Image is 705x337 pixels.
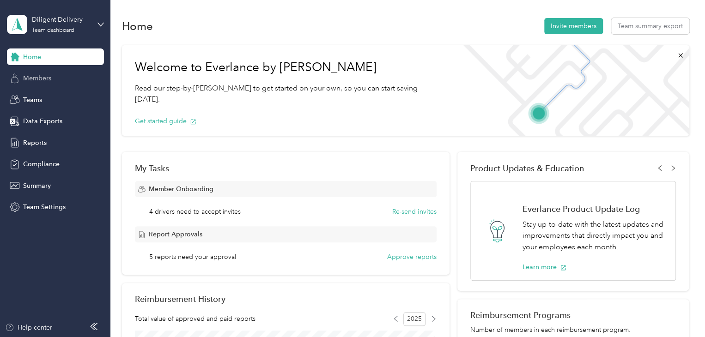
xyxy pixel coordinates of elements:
span: 4 drivers need to accept invites [149,207,241,217]
div: My Tasks [135,163,437,173]
h1: Home [122,21,153,31]
div: Team dashboard [32,28,74,33]
span: Data Exports [23,116,62,126]
button: Invite members [544,18,603,34]
h1: Everlance Product Update Log [523,204,666,214]
button: Get started guide [135,116,196,126]
span: 5 reports need your approval [149,252,236,262]
span: Team Settings [23,202,66,212]
button: Learn more [523,262,566,272]
span: Summary [23,181,51,191]
p: Number of members in each reimbursement program. [470,325,676,335]
span: Reports [23,138,47,148]
button: Re-send invites [392,207,437,217]
img: Welcome to everlance [454,45,689,136]
p: Stay up-to-date with the latest updates and improvements that directly impact you and your employ... [523,219,666,253]
span: Compliance [23,159,60,169]
span: Home [23,52,41,62]
div: Diligent Delivery [32,15,90,24]
span: Member Onboarding [149,184,213,194]
button: Help center [5,323,52,332]
button: Team summary export [611,18,689,34]
button: Approve reports [387,252,437,262]
h1: Welcome to Everlance by [PERSON_NAME] [135,60,442,75]
span: 2025 [403,312,425,326]
span: Teams [23,95,42,105]
span: Report Approvals [149,229,202,239]
span: Members [23,73,51,83]
h2: Reimbursement History [135,294,225,304]
h2: Reimbursement Programs [470,310,676,320]
span: Total value of approved and paid reports [135,314,255,324]
iframe: Everlance-gr Chat Button Frame [653,285,705,337]
span: Product Updates & Education [470,163,584,173]
p: Read our step-by-[PERSON_NAME] to get started on your own, so you can start saving [DATE]. [135,83,442,105]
